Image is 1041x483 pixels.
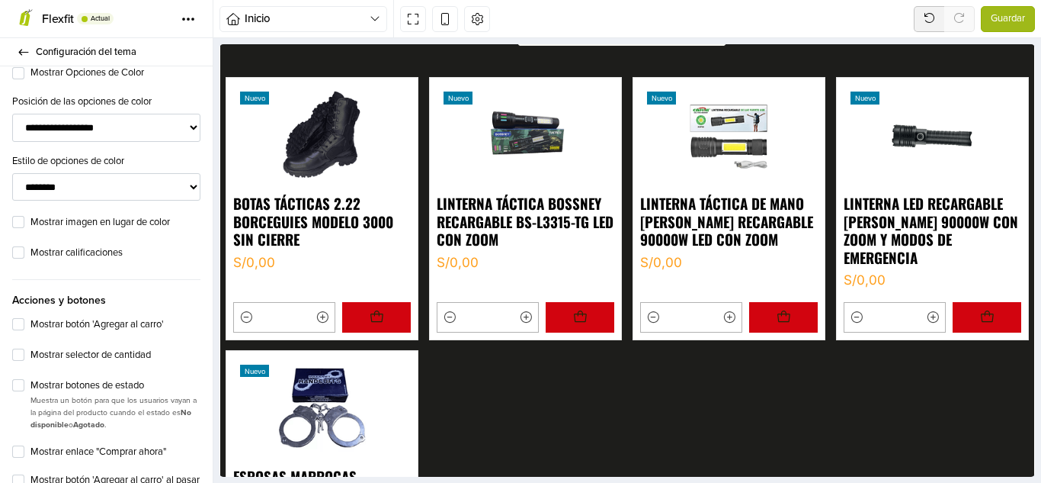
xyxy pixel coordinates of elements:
[12,154,124,169] label: Estilo de opciones de color
[30,246,200,261] label: Mostrar calificaciones
[326,258,395,288] button: Agregar Linterna Táctica Bossney Recargable BS-L3315-TG LED con Zoom al carro
[14,314,192,414] a: Nuevo
[30,317,200,333] label: Mostrar botón 'Agregar al carro'
[631,47,661,60] div: Nuevo
[701,259,726,288] button: Aumentar cantidad
[91,259,116,288] button: Aumentar cantidad
[421,40,599,140] a: Nuevo
[217,211,259,224] div: S/0,00
[624,229,666,242] div: S/0,00
[73,420,104,430] strong: Agotado
[30,407,191,430] strong: No disponible
[421,259,447,288] button: Reducir cantidad
[30,66,200,81] label: Mostrar Opciones de Color
[30,378,200,394] label: Mostrar botones de estado
[218,259,243,288] button: Reducir cantidad
[30,215,200,230] label: Mostrar imagen en lugar de color
[12,279,200,308] span: Acciones y botones
[14,211,56,224] div: S/0,00
[30,348,200,363] label: Mostrar selector de cantidad
[624,150,802,224] a: Linterna LED Recargable [PERSON_NAME] 90000W con Zoom y Modos de Emergencia
[625,259,650,288] button: Reducir cantidad
[14,259,40,288] button: Reducir cantidad
[91,15,110,22] span: Actual
[21,47,50,60] div: Nuevo
[624,40,802,140] a: Nuevo
[428,47,457,60] div: Nuevo
[14,423,192,478] a: Esposas Marrocas Maxarmy [PERSON_NAME] Inoxidable – Color Gris
[498,259,523,288] button: Aumentar cantidad
[217,150,396,205] a: Linterna Táctica Bossney Recargable BS-L3315-TG LED con Zoom
[991,11,1025,27] span: Guardar
[123,258,191,288] button: Agregar Botas Tácticas 2.22 Borceguies modelo 3000 Sin Cierre al carro
[530,258,598,288] button: Agregar Linterna Táctica de Mano Cafini Recargable 90000W LED con Zoom al carro
[294,259,319,288] button: Aumentar cantidad
[30,445,200,460] label: Mostrar enlace "Comprar ahora"
[421,211,463,224] div: S/0,00
[245,10,370,27] span: Inicio
[30,394,200,430] p: Muestra un botón para que los usuarios vayan a la página del producto cuando el estado es o .
[12,95,152,110] label: Posición de las opciones de color
[224,47,254,60] div: Nuevo
[21,320,50,333] div: Nuevo
[421,150,599,205] a: Linterna Táctica de Mano [PERSON_NAME] Recargable 90000W LED con Zoom
[733,258,802,288] button: Agregar Linterna LED Recargable Cafini 90000W con Zoom y Modos de Emergencia al carro
[36,41,194,63] span: Configuración del tema
[217,40,396,140] a: Nuevo
[219,6,387,32] button: Inicio
[14,40,192,140] a: Nuevo
[14,150,192,205] a: Botas Tácticas 2.22 Borceguies modelo 3000 Sin Cierre
[981,6,1035,32] button: Guardar
[42,11,74,27] span: Flexfit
